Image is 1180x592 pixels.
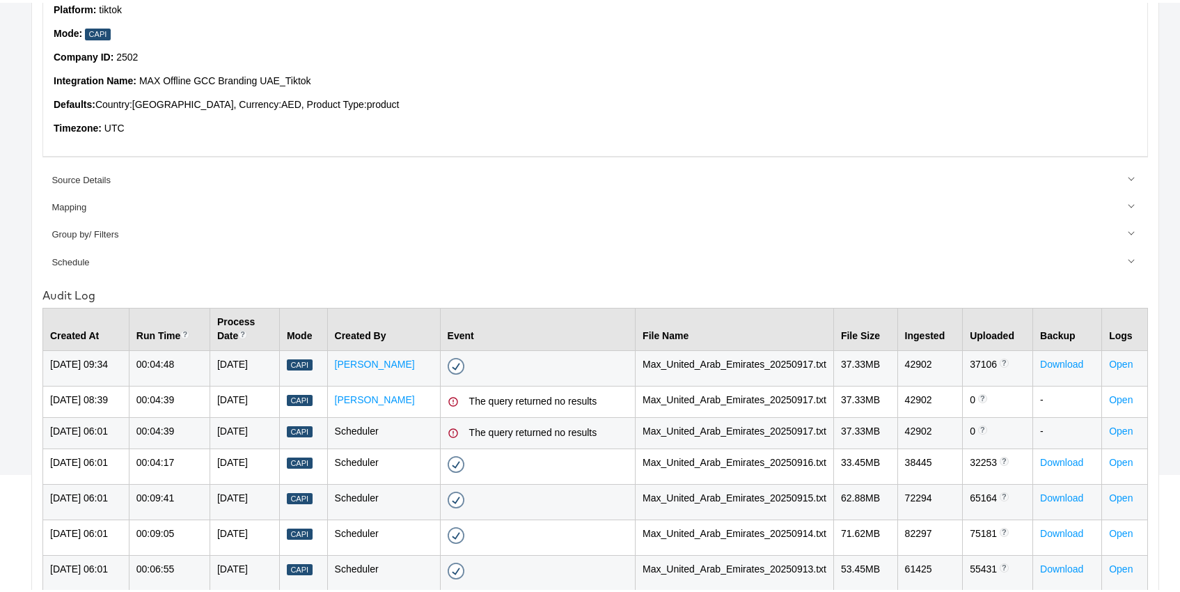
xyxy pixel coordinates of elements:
[327,517,440,552] td: Scheduler
[287,357,313,368] div: Capi
[210,446,279,481] td: [DATE]
[210,383,279,414] td: [DATE]
[54,95,1137,109] p: Country: [GEOGRAPHIC_DATA] , Currency: AED , Product Type: product
[129,552,210,588] td: 00:06:55
[52,198,1140,212] div: Mapping
[287,392,313,404] div: Capi
[43,383,129,414] td: [DATE] 08:39
[54,49,113,60] strong: Company ID:
[963,481,1033,517] td: 65164
[327,552,440,588] td: Scheduler
[210,348,279,383] td: [DATE]
[335,391,415,403] a: [PERSON_NAME]
[52,254,1140,267] div: Schedule
[42,246,1148,273] a: Schedule
[833,383,897,414] td: 37.33 MB
[897,481,963,517] td: 72294
[963,414,1033,446] td: 0
[42,219,1148,246] a: Group by/ Filters
[327,414,440,446] td: Scheduler
[43,446,129,481] td: [DATE] 06:01
[129,414,210,446] td: 00:04:39
[43,552,129,588] td: [DATE] 06:01
[963,517,1033,552] td: 75181
[129,305,210,348] th: Run Time
[1109,356,1133,367] a: Open
[43,517,129,552] td: [DATE] 06:01
[1033,414,1102,446] td: -
[54,120,102,131] strong: Timezone:
[897,305,963,348] th: Ingested
[1040,490,1083,501] a: Download
[1109,391,1133,403] a: Open
[1033,383,1102,414] td: -
[897,517,963,552] td: 82297
[210,481,279,517] td: [DATE]
[129,517,210,552] td: 00:09:05
[1109,490,1133,501] a: Open
[963,552,1033,588] td: 55431
[287,490,313,502] div: Capi
[1109,561,1133,572] a: Open
[54,119,1137,133] p: UTC
[833,552,897,588] td: 53.45 MB
[1102,305,1148,348] th: Logs
[963,348,1033,383] td: 37106
[52,171,1140,185] div: Source Details
[287,455,313,467] div: Capi
[287,526,313,538] div: Capi
[210,552,279,588] td: [DATE]
[327,446,440,481] td: Scheduler
[1109,423,1133,434] a: Open
[636,414,834,446] td: Max_United_Arab_Emirates_20250917.txt
[897,552,963,588] td: 61425
[129,383,210,414] td: 00:04:39
[54,1,96,13] strong: Platform:
[327,305,440,348] th: Created By
[636,305,834,348] th: File Name
[210,305,279,348] th: Process Date
[963,446,1033,481] td: 32253
[54,25,82,36] strong: Mode:
[833,517,897,552] td: 71.62 MB
[897,348,963,383] td: 42902
[335,356,415,367] a: [PERSON_NAME]
[1040,454,1083,465] a: Download
[636,517,834,552] td: Max_United_Arab_Emirates_20250914.txt
[636,348,834,383] td: Max_United_Arab_Emirates_20250917.txt
[279,305,327,348] th: Mode
[287,423,313,435] div: Capi
[1109,525,1133,536] a: Open
[1040,561,1083,572] a: Download
[1040,525,1083,536] a: Download
[42,164,1148,191] a: Source Details
[897,414,963,446] td: 42902
[327,481,440,517] td: Scheduler
[43,414,129,446] td: [DATE] 06:01
[963,305,1033,348] th: Uploaded
[43,305,129,348] th: Created At
[54,96,95,107] strong: Defaults:
[636,481,834,517] td: Max_United_Arab_Emirates_20250915.txt
[129,481,210,517] td: 00:09:41
[43,348,129,383] td: [DATE] 09:34
[210,517,279,552] td: [DATE]
[1040,356,1083,367] a: Download
[469,423,629,437] div: The query returned no results
[636,383,834,414] td: Max_United_Arab_Emirates_20250917.txt
[43,481,129,517] td: [DATE] 06:01
[42,285,1148,301] div: Audit Log
[636,552,834,588] td: Max_United_Arab_Emirates_20250913.txt
[833,481,897,517] td: 62.88 MB
[54,48,1137,62] p: 2502
[440,305,636,348] th: Event
[54,72,1137,86] p: MAX Offline GCC Branding UAE_Tiktok
[833,348,897,383] td: 37.33 MB
[963,383,1033,414] td: 0
[287,561,313,573] div: Capi
[210,414,279,446] td: [DATE]
[833,414,897,446] td: 37.33 MB
[897,446,963,481] td: 38445
[85,26,111,38] div: Capi
[54,72,136,84] strong: Integration Name:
